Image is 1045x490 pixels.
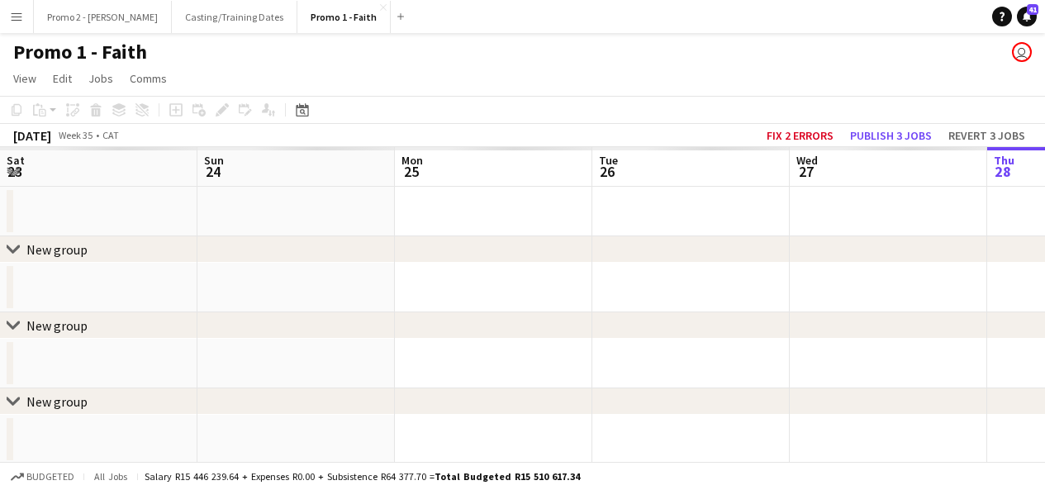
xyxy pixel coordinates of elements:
span: Comms [130,71,167,86]
div: New group [26,241,88,258]
button: Promo 1 - Faith [297,1,391,33]
span: 23 [4,162,25,181]
span: Week 35 [55,129,96,141]
a: Comms [123,68,173,89]
span: Total Budgeted R15 510 617.34 [435,470,580,483]
a: 41 [1017,7,1037,26]
button: Casting/Training Dates [172,1,297,33]
div: CAT [102,129,119,141]
button: Revert 3 jobs [942,125,1032,146]
h1: Promo 1 - Faith [13,40,147,64]
span: Sun [204,153,224,168]
div: Salary R15 446 239.64 + Expenses R0.00 + Subsistence R64 377.70 = [145,470,580,483]
a: Edit [46,68,78,89]
span: All jobs [91,470,131,483]
span: Wed [796,153,818,168]
span: 28 [991,162,1014,181]
span: Thu [994,153,1014,168]
span: Jobs [88,71,113,86]
span: Tue [599,153,618,168]
app-user-avatar: Tesa Nicolau [1012,42,1032,62]
span: 24 [202,162,224,181]
div: New group [26,393,88,410]
span: 41 [1027,4,1038,15]
button: Budgeted [8,468,77,486]
span: Sat [7,153,25,168]
div: New group [26,317,88,334]
span: 26 [596,162,618,181]
a: View [7,68,43,89]
div: [DATE] [13,127,51,144]
span: 25 [399,162,423,181]
button: Fix 2 errors [760,125,840,146]
span: Budgeted [26,471,74,483]
button: Publish 3 jobs [843,125,938,146]
span: Edit [53,71,72,86]
a: Jobs [82,68,120,89]
button: Promo 2 - [PERSON_NAME] [34,1,172,33]
span: 27 [794,162,818,181]
span: Mon [401,153,423,168]
span: View [13,71,36,86]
